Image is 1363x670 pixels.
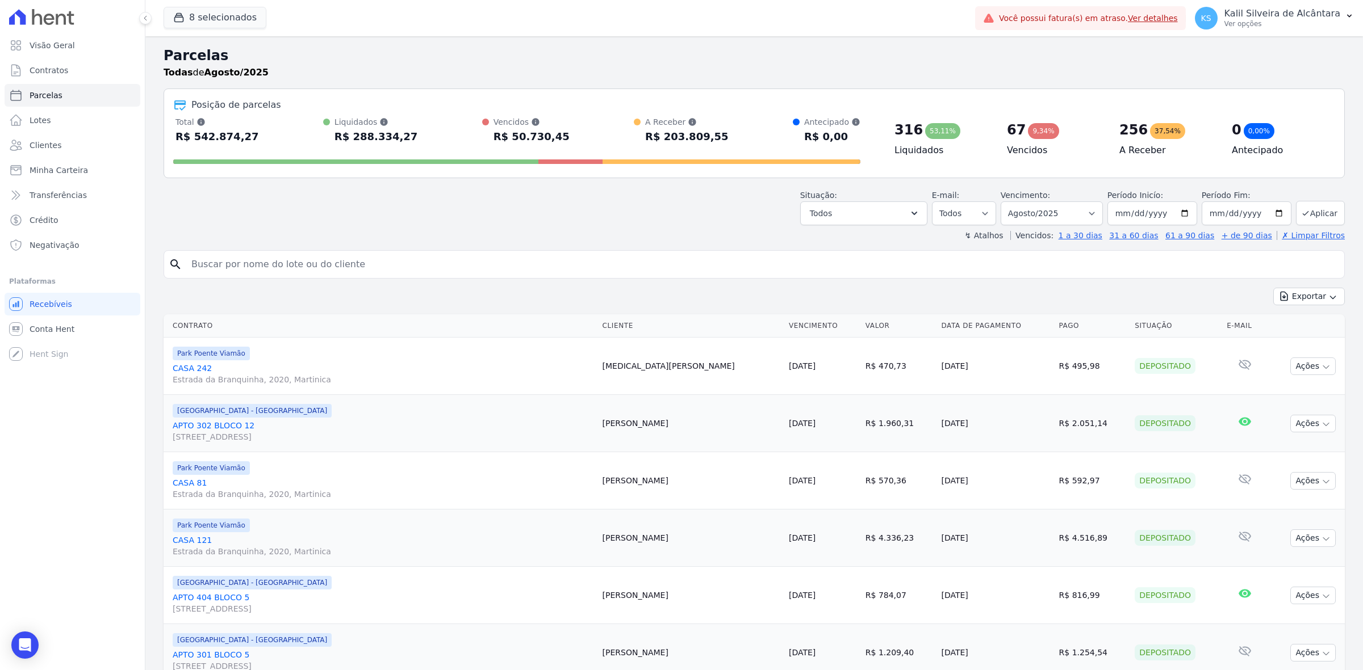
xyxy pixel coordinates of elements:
[804,116,860,128] div: Antecipado
[173,461,250,475] span: Park Poente Viamão
[1202,189,1291,201] label: Período Fim:
[598,452,784,509] td: [PERSON_NAME]
[1222,231,1272,240] a: + de 90 dias
[204,67,269,78] strong: Agosto/2025
[1128,14,1178,23] a: Ver detalhes
[1186,2,1363,34] button: KS Kalil Silveira de Alcântara Ver opções
[1290,644,1336,661] button: Ações
[1296,201,1345,225] button: Aplicar
[30,323,74,335] span: Conta Hent
[1224,19,1340,28] p: Ver opções
[784,314,861,338] th: Vencimento
[494,116,570,128] div: Vencidos
[494,128,570,146] div: R$ 50.730,45
[861,395,937,452] td: R$ 1.960,31
[894,121,923,139] div: 316
[30,140,61,151] span: Clientes
[936,452,1054,509] td: [DATE]
[173,633,332,647] span: [GEOGRAPHIC_DATA] - [GEOGRAPHIC_DATA]
[173,534,593,557] a: CASA 121Estrada da Branquinha, 2020, Martinica
[11,631,39,659] div: Open Intercom Messenger
[1135,530,1195,546] div: Depositado
[9,275,136,288] div: Plataformas
[1135,644,1195,660] div: Depositado
[1232,144,1326,157] h4: Antecipado
[30,214,58,226] span: Crédito
[598,567,784,624] td: [PERSON_NAME]
[598,314,784,338] th: Cliente
[1055,509,1131,567] td: R$ 4.516,89
[5,184,140,207] a: Transferências
[173,488,593,500] span: Estrada da Branquinha, 2020, Martinica
[30,298,72,310] span: Recebíveis
[804,128,860,146] div: R$ 0,00
[598,509,784,567] td: [PERSON_NAME]
[335,116,418,128] div: Liquidados
[173,374,593,385] span: Estrada da Branquinha, 2020, Martinica
[1135,473,1195,488] div: Depositado
[5,59,140,82] a: Contratos
[5,318,140,340] a: Conta Hent
[800,201,927,225] button: Todos
[5,293,140,315] a: Recebíveis
[173,431,593,443] span: [STREET_ADDRESS]
[789,648,816,657] a: [DATE]
[1290,472,1336,490] button: Ações
[173,603,593,614] span: [STREET_ADDRESS]
[173,477,593,500] a: CASA 81Estrada da Branquinha, 2020, Martinica
[1201,14,1211,22] span: KS
[335,128,418,146] div: R$ 288.334,27
[164,45,1345,66] h2: Parcelas
[1055,338,1131,395] td: R$ 495,98
[645,128,729,146] div: R$ 203.809,55
[175,128,259,146] div: R$ 542.874,27
[1055,567,1131,624] td: R$ 816,99
[30,189,87,201] span: Transferências
[1135,587,1195,603] div: Depositado
[1119,144,1214,157] h4: A Receber
[894,144,989,157] h4: Liquidados
[1224,8,1340,19] p: Kalil Silveira de Alcântara
[789,533,816,542] a: [DATE]
[5,84,140,107] a: Parcelas
[861,314,937,338] th: Valor
[932,191,960,200] label: E-mail:
[1290,357,1336,375] button: Ações
[925,123,960,139] div: 53,11%
[1232,121,1241,139] div: 0
[30,239,80,251] span: Negativação
[5,109,140,132] a: Lotes
[5,34,140,57] a: Visão Geral
[5,134,140,157] a: Clientes
[1277,231,1345,240] a: ✗ Limpar Filtros
[173,420,593,443] a: APTO 302 BLOCO 12[STREET_ADDRESS]
[5,159,140,182] a: Minha Carteira
[789,361,816,370] a: [DATE]
[164,314,598,338] th: Contrato
[1028,123,1059,139] div: 9,34%
[789,476,816,485] a: [DATE]
[30,165,88,176] span: Minha Carteira
[30,90,62,101] span: Parcelas
[936,509,1054,567] td: [DATE]
[861,452,937,509] td: R$ 570,36
[789,419,816,428] a: [DATE]
[1109,231,1158,240] a: 31 a 60 dias
[1290,415,1336,432] button: Ações
[175,116,259,128] div: Total
[30,65,68,76] span: Contratos
[1107,191,1163,200] label: Período Inicío:
[999,12,1178,24] span: Você possui fatura(s) em atraso.
[169,258,182,271] i: search
[173,576,332,589] span: [GEOGRAPHIC_DATA] - [GEOGRAPHIC_DATA]
[1135,415,1195,431] div: Depositado
[598,395,784,452] td: [PERSON_NAME]
[1007,144,1101,157] h4: Vencidos
[1244,123,1274,139] div: 0,00%
[1007,121,1026,139] div: 67
[164,67,193,78] strong: Todas
[5,209,140,231] a: Crédito
[30,40,75,51] span: Visão Geral
[173,546,593,557] span: Estrada da Branquinha, 2020, Martinica
[1130,314,1222,338] th: Situação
